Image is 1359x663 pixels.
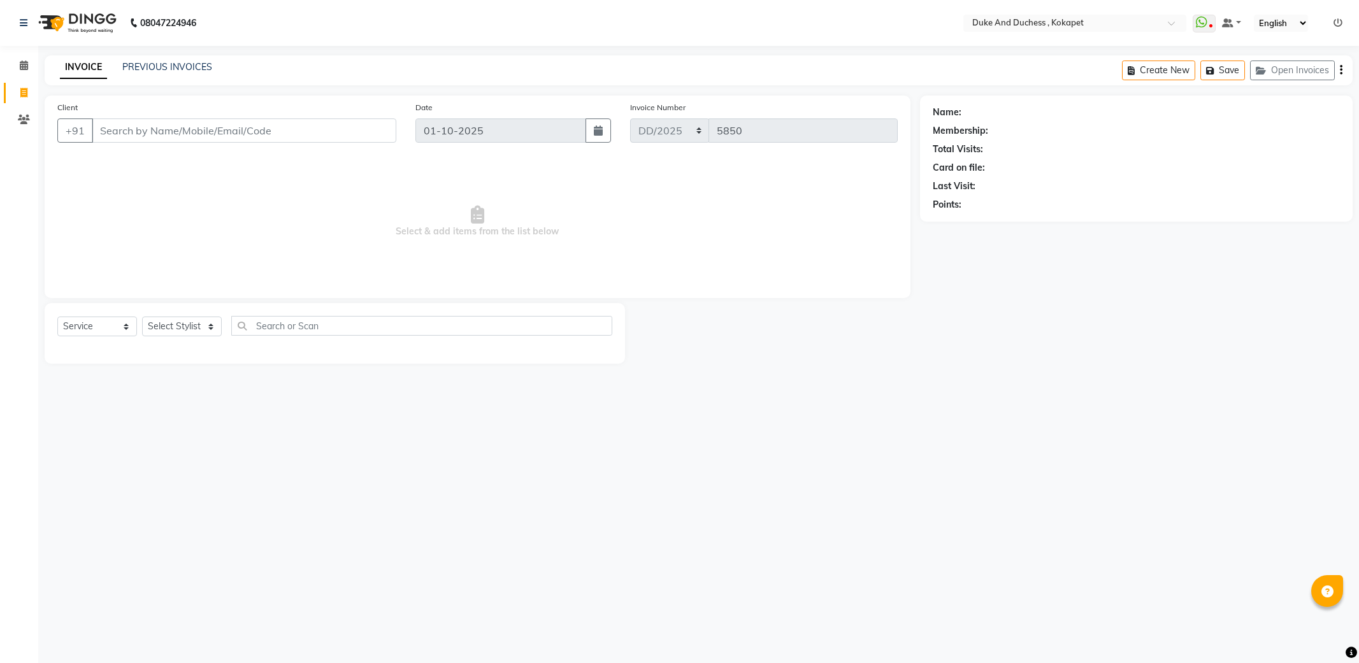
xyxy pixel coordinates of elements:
img: logo [32,5,120,41]
label: Date [415,102,433,113]
input: Search or Scan [231,316,612,336]
a: PREVIOUS INVOICES [122,61,212,73]
button: Save [1200,61,1245,80]
span: Select & add items from the list below [57,158,898,285]
div: Card on file: [933,161,985,175]
div: Total Visits: [933,143,983,156]
div: Points: [933,198,961,211]
input: Search by Name/Mobile/Email/Code [92,118,396,143]
div: Membership: [933,124,988,138]
div: Name: [933,106,961,119]
button: Create New [1122,61,1195,80]
button: Open Invoices [1250,61,1335,80]
a: INVOICE [60,56,107,79]
button: +91 [57,118,93,143]
label: Invoice Number [630,102,686,113]
div: Last Visit: [933,180,975,193]
label: Client [57,102,78,113]
b: 08047224946 [140,5,196,41]
iframe: chat widget [1305,612,1346,650]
